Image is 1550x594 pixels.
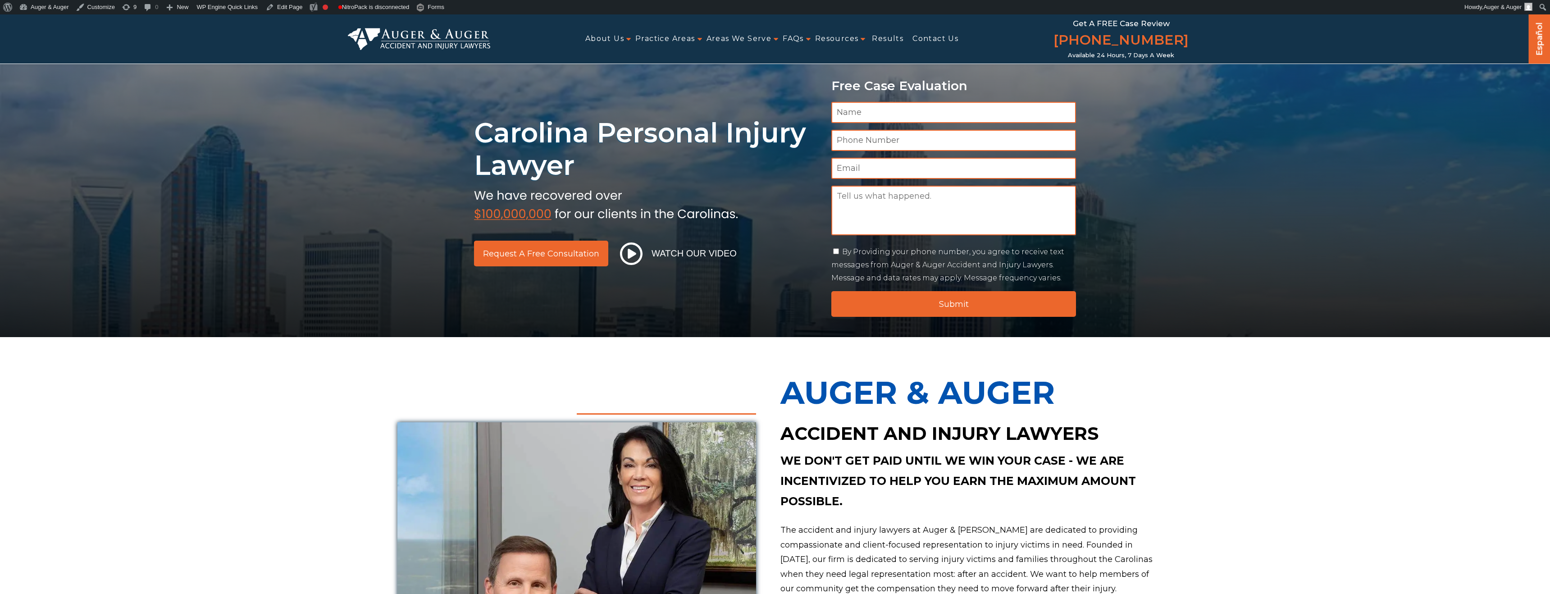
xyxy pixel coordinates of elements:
[831,158,1076,179] input: Email
[815,29,859,49] span: Resources
[483,250,599,258] span: Request a Free Consultation
[1073,19,1170,28] span: Get a FREE Case Review
[780,451,1153,512] p: We don't get paid until we win your case - we are incentivized to help you earn the maximum amoun...
[831,291,1076,317] input: Submit
[783,29,804,49] a: FAQs
[707,29,772,49] a: Areas We Serve
[1053,30,1189,52] a: [PHONE_NUMBER]
[780,421,1153,446] h2: Accident and Injury Lawyers
[474,186,738,220] img: sub text
[323,5,328,10] div: Focus keyphrase not set
[831,130,1076,151] input: Phone Number
[831,247,1064,282] label: By Providing your phone number, you agree to receive text messages from Auger & Auger Accident an...
[474,117,821,182] h1: Carolina Personal Injury Lawyer
[831,102,1076,123] input: Name
[585,29,624,49] span: About Us
[1068,52,1174,59] span: Available 24 Hours, 7 Days a Week
[1483,4,1522,10] span: Auger & Auger
[912,29,958,49] a: Contact Us
[617,242,739,265] button: Watch Our Video
[348,28,490,50] img: Auger & Auger Accident and Injury Lawyers Logo
[872,29,903,49] a: Results
[474,241,608,266] a: Request a Free Consultation
[1532,14,1547,61] a: Español
[780,364,1153,421] p: Auger & Auger
[831,79,1076,93] p: Free Case Evaluation
[635,29,695,49] a: Practice Areas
